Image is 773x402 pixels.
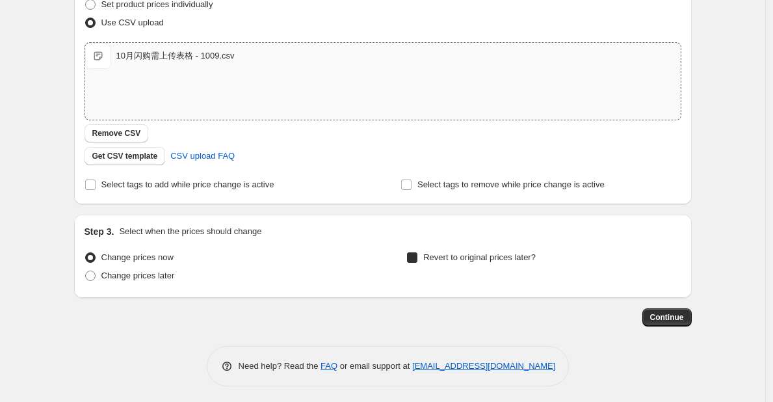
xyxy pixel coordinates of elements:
[85,124,149,142] button: Remove CSV
[321,361,337,371] a: FAQ
[337,361,412,371] span: or email support at
[423,252,536,262] span: Revert to original prices later?
[101,271,175,280] span: Change prices later
[101,18,164,27] span: Use CSV upload
[239,361,321,371] span: Need help? Read the
[101,180,274,189] span: Select tags to add while price change is active
[650,312,684,323] span: Continue
[92,128,141,139] span: Remove CSV
[642,308,692,327] button: Continue
[92,151,158,161] span: Get CSV template
[85,225,114,238] h2: Step 3.
[85,147,166,165] button: Get CSV template
[116,49,235,62] div: 10月闪购需上传表格 - 1009.csv
[119,225,261,238] p: Select when the prices should change
[417,180,605,189] span: Select tags to remove while price change is active
[412,361,555,371] a: [EMAIL_ADDRESS][DOMAIN_NAME]
[170,150,235,163] span: CSV upload FAQ
[163,146,242,167] a: CSV upload FAQ
[101,252,174,262] span: Change prices now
